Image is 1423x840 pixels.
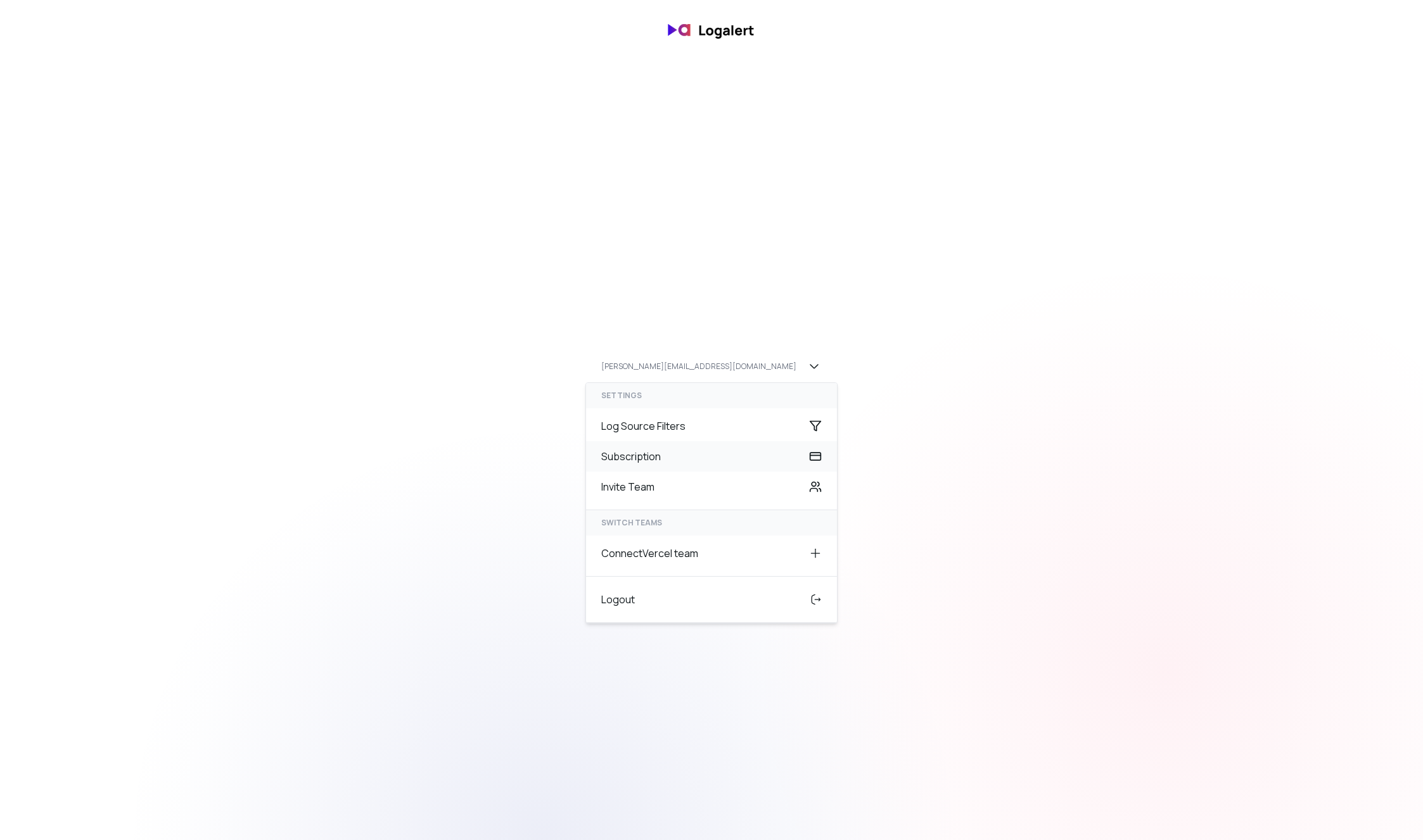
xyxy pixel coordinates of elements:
[585,382,838,624] div: [PERSON_NAME][EMAIL_ADDRESS][DOMAIN_NAME]
[586,472,837,502] div: Invite Team
[586,441,837,472] div: Subscription
[586,538,837,568] div: Connect Vercel team
[601,361,796,372] div: [PERSON_NAME][EMAIL_ADDRESS][DOMAIN_NAME]
[661,15,762,45] img: banner logo
[586,383,837,408] div: settings
[586,584,837,615] div: Logout
[586,411,837,441] div: Log Source Filters
[586,510,837,536] div: SWITCH TEAMS
[585,353,838,380] button: [PERSON_NAME][EMAIL_ADDRESS][DOMAIN_NAME]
